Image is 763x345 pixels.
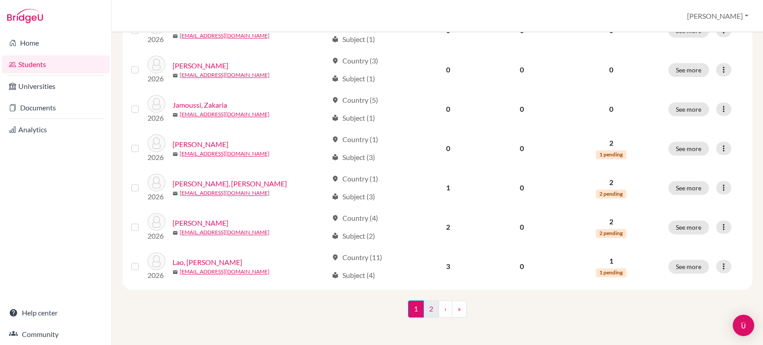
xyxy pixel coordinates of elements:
[180,228,270,236] a: [EMAIL_ADDRESS][DOMAIN_NAME]
[332,154,339,161] span: local_library
[173,139,228,150] a: [PERSON_NAME]
[2,304,110,322] a: Help center
[332,134,378,145] div: Country (1)
[173,34,178,39] span: mail
[565,104,658,114] p: 0
[332,191,375,202] div: Subject (3)
[412,89,484,129] td: 0
[332,193,339,200] span: local_library
[484,50,559,89] td: 0
[596,189,626,198] span: 2 pending
[668,181,709,195] button: See more
[332,34,375,45] div: Subject (1)
[148,95,165,113] img: Jamoussi, Zakaria
[173,191,178,196] span: mail
[332,152,375,163] div: Subject (3)
[332,270,375,281] div: Subject (4)
[565,64,658,75] p: 0
[148,55,165,73] img: Hendah, Mohamed
[2,121,110,139] a: Analytics
[332,136,339,143] span: location_on
[180,150,270,158] a: [EMAIL_ADDRESS][DOMAIN_NAME]
[173,73,178,78] span: mail
[596,229,626,238] span: 2 pending
[332,213,378,223] div: Country (4)
[173,230,178,236] span: mail
[332,173,378,184] div: Country (1)
[668,63,709,77] button: See more
[2,325,110,343] a: Community
[332,97,339,104] span: location_on
[452,300,467,317] a: »
[148,152,165,163] p: 2026
[565,177,658,188] p: 2
[484,129,559,168] td: 0
[148,134,165,152] img: Jenkins, Henry
[173,60,228,71] a: [PERSON_NAME]
[332,36,339,43] span: local_library
[484,207,559,247] td: 0
[2,34,110,52] a: Home
[148,191,165,202] p: 2026
[438,300,452,317] a: ›
[565,138,658,148] p: 2
[332,55,378,66] div: Country (3)
[733,315,754,336] div: Open Intercom Messenger
[180,71,270,79] a: [EMAIL_ADDRESS][DOMAIN_NAME]
[412,168,484,207] td: 1
[332,175,339,182] span: location_on
[148,270,165,281] p: 2026
[668,142,709,156] button: See more
[148,173,165,191] img: Kabbaj, Mohammed Abdelmalek
[148,73,165,84] p: 2026
[668,220,709,234] button: See more
[484,89,559,129] td: 0
[2,99,110,117] a: Documents
[412,50,484,89] td: 0
[412,129,484,168] td: 0
[332,215,339,222] span: location_on
[173,269,178,275] span: mail
[683,8,752,25] button: [PERSON_NAME]
[423,300,439,317] a: 2
[148,231,165,241] p: 2026
[2,55,110,73] a: Students
[173,151,178,157] span: mail
[332,75,339,82] span: local_library
[565,256,658,266] p: 1
[332,272,339,279] span: local_library
[173,112,178,118] span: mail
[332,114,339,122] span: local_library
[332,232,339,240] span: local_library
[173,100,227,110] a: Jamoussi, Zakaria
[2,77,110,95] a: Universities
[332,252,382,263] div: Country (11)
[173,218,228,228] a: [PERSON_NAME]
[408,300,424,317] span: 1
[7,9,43,23] img: Bridge-U
[668,102,709,116] button: See more
[596,268,626,277] span: 1 pending
[596,150,626,159] span: 1 pending
[408,300,467,324] nav: ...
[173,257,242,268] a: Lao, [PERSON_NAME]
[484,247,559,286] td: 0
[180,110,270,118] a: [EMAIL_ADDRESS][DOMAIN_NAME]
[173,178,287,189] a: [PERSON_NAME], [PERSON_NAME]
[484,168,559,207] td: 0
[565,216,658,227] p: 2
[180,189,270,197] a: [EMAIL_ADDRESS][DOMAIN_NAME]
[332,254,339,261] span: location_on
[148,252,165,270] img: Lao, Paradis
[332,113,375,123] div: Subject (1)
[148,34,165,45] p: 2026
[332,231,375,241] div: Subject (2)
[412,207,484,247] td: 2
[668,260,709,273] button: See more
[180,32,270,40] a: [EMAIL_ADDRESS][DOMAIN_NAME]
[412,247,484,286] td: 3
[148,213,165,231] img: Laha, Anushka
[180,268,270,276] a: [EMAIL_ADDRESS][DOMAIN_NAME]
[332,73,375,84] div: Subject (1)
[332,95,378,105] div: Country (5)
